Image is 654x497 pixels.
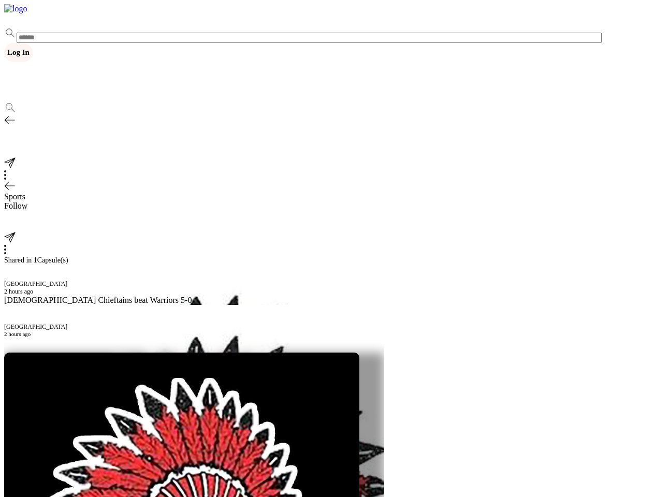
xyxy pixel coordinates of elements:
div: Shared in [4,256,384,265]
button: Sign Up [38,43,70,62]
button: Join [4,62,25,81]
a: Visit link [4,211,34,220]
div: [GEOGRAPHIC_DATA] [4,323,384,331]
div: 2 hours ago [4,331,384,337]
div: Follow [4,201,650,211]
img: logo [4,126,21,143]
div: [GEOGRAPHIC_DATA] [4,280,384,288]
a: logo [4,92,22,101]
div: 2 hours ago [4,288,384,296]
button: Subscribe [4,337,39,353]
img: logo [4,81,22,99]
a: logo [4,18,66,26]
button: Log In [4,43,33,62]
img: logo [4,4,66,25]
div: Sports [4,192,650,201]
span: 1 Capsule(s) [34,256,68,264]
div: [DEMOGRAPHIC_DATA] Chieftains beat Warriors 5-0 [4,296,384,305]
